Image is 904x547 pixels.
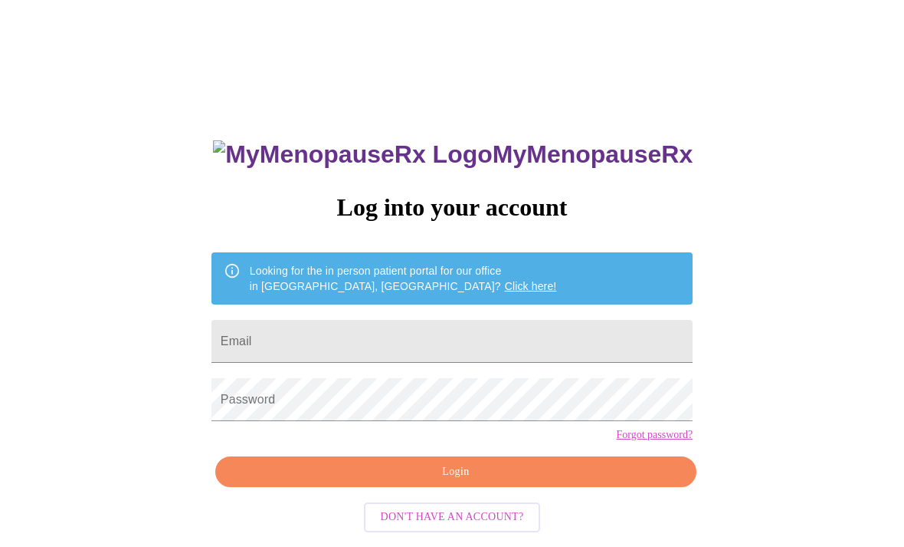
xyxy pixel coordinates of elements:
[250,257,557,300] div: Looking for the in person patient portal for our office in [GEOGRAPHIC_DATA], [GEOGRAPHIC_DATA]?
[211,193,693,222] h3: Log into your account
[213,140,492,169] img: MyMenopauseRx Logo
[233,463,679,482] span: Login
[215,456,696,488] button: Login
[360,509,545,522] a: Don't have an account?
[616,429,693,441] a: Forgot password?
[381,508,524,527] span: Don't have an account?
[505,280,557,292] a: Click here!
[364,503,541,532] button: Don't have an account?
[213,140,693,169] h3: MyMenopauseRx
